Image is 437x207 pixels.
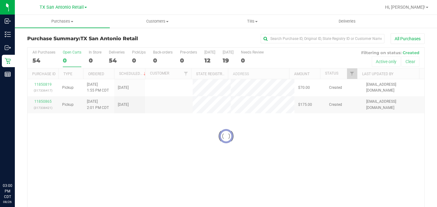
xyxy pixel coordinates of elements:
[205,19,299,24] span: Tills
[5,31,11,37] inline-svg: Inventory
[300,15,395,28] a: Deliveries
[15,19,110,24] span: Purchases
[261,34,384,43] input: Search Purchase ID, Original ID, State Registry ID or Customer Name...
[391,33,425,44] button: All Purchases
[110,19,204,24] span: Customers
[27,36,160,41] h3: Purchase Summary:
[5,58,11,64] inline-svg: Retail
[110,15,205,28] a: Customers
[40,5,84,10] span: TX San Antonio Retail
[330,19,364,24] span: Deliveries
[5,45,11,51] inline-svg: Outbound
[5,71,11,77] inline-svg: Reports
[5,18,11,24] inline-svg: Inbound
[3,200,12,204] p: 08/26
[205,15,300,28] a: Tills
[385,5,425,10] span: Hi, [PERSON_NAME]!
[6,157,25,176] iframe: Resource center
[80,36,138,41] span: TX San Antonio Retail
[15,15,110,28] a: Purchases
[3,183,12,200] p: 03:00 PM CDT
